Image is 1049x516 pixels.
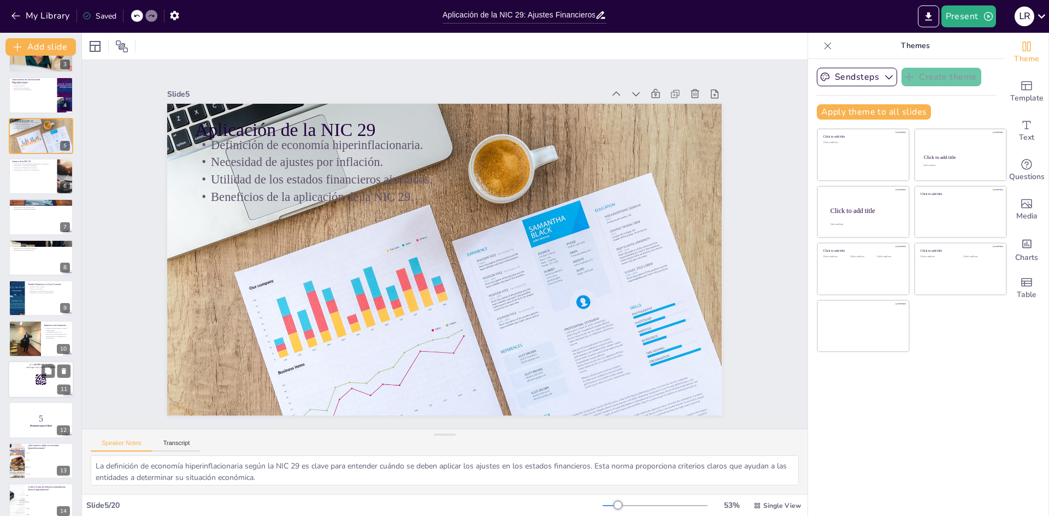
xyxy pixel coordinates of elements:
p: Operaciones en múltiples jurisdicciones. [12,167,54,169]
button: Transcript [152,440,201,452]
p: and login with code [11,366,70,369]
p: Utilidad de los estados financieros ajustados. [12,126,70,128]
div: Click to add title [830,206,900,214]
p: Utilidad de los estados financieros ajustados. [257,56,698,320]
button: Create theme [901,68,981,86]
div: 12 [57,425,70,435]
button: Apply theme to all slides [817,104,931,120]
div: 8 [9,240,73,276]
p: Necesidad de ajustes por inflación. [12,123,70,126]
div: Add ready made slides [1005,72,1048,111]
div: Click to add text [877,256,901,258]
span: 200% [27,514,73,515]
div: Click to add text [963,256,998,258]
p: Aplicación de la NIC 29 [12,119,70,122]
span: Position [115,40,128,53]
button: My Library [8,7,74,25]
button: Delete Slide [57,364,70,377]
div: 13 [57,466,70,476]
p: Aplicación a estados financieros individuales y consolidados. [12,163,54,165]
p: Inflación alta y rápida. [12,83,54,85]
span: Template [1010,92,1044,104]
div: Click to add title [921,249,999,253]
p: Relevancia para la confianza de los inversionistas. [44,335,70,339]
strong: [DOMAIN_NAME] [34,363,52,365]
div: 4 [60,100,70,110]
span: Text [1019,132,1034,144]
span: 100% [27,501,73,502]
strong: ¡Prepárate para el Quiz! [30,425,52,427]
div: 6 [60,181,70,191]
div: Click to add text [823,141,901,144]
span: Charts [1015,252,1038,264]
p: Estados Financieros a Costo Histórico [12,241,70,244]
p: Definición de economía hiperinflacionaria. [12,121,70,123]
div: 14 [57,506,70,516]
div: 11 [8,361,74,398]
p: Relevancia en entornos de hiperinflación. [28,292,70,294]
div: 7 [60,222,70,232]
p: 5 [12,413,70,425]
div: 5 [60,141,70,151]
p: Relevancia para el patrimonio neto. [12,250,70,252]
div: Click to add title [924,155,997,160]
p: Importancia de la presentación clara. [12,207,70,209]
p: Uso de un índice general de precios. [12,205,70,207]
span: NIC 30 [27,459,73,460]
span: Table [1017,289,1036,301]
div: Add images, graphics, shapes or video [1005,190,1048,229]
div: 9 [60,303,70,313]
div: 10 [57,344,70,354]
span: Media [1016,210,1038,222]
div: 10 [9,321,73,357]
div: 12 [9,402,73,438]
p: Cumplimiento de requisitos de presentación. [12,169,54,171]
div: 4 [9,77,73,113]
div: 11 [57,384,70,394]
button: Export to PowerPoint [918,5,939,27]
div: Click to add text [923,165,996,167]
div: Add charts and graphs [1005,229,1048,269]
span: NIC 12 [27,452,73,453]
p: Partidas a costo corriente. [28,286,70,288]
p: Reexpresión de Estados Financieros [12,200,70,204]
p: Importancia de la presentación ajustada. [12,247,70,250]
p: Características de una Economía Hiperinflacionaria [12,78,54,84]
span: 150% [27,508,73,509]
div: Click to add text [823,256,848,258]
p: Impuesto a las Ganancias [44,323,70,327]
span: Questions [1009,171,1045,183]
p: Estados Financieros a Costo Corriente [28,283,70,286]
span: Theme [1014,53,1039,65]
p: Diferencias entre resultado contable y ganancia fiscal. [44,327,70,331]
div: Click to add text [921,256,955,258]
p: Erosión de ahorros. [12,85,54,87]
button: L R [1015,5,1034,27]
div: Get real-time input from your audience [1005,151,1048,190]
p: Reexpresión de cifras no ajustadas. [12,244,70,246]
span: Single View [763,501,801,510]
input: Insert title [443,7,595,23]
div: Add a table [1005,269,1048,308]
div: 5 [9,118,73,154]
button: Add slide [5,38,76,56]
button: Speaker Notes [91,440,152,452]
div: Click to add body [830,223,899,226]
button: Present [941,5,996,27]
p: Proceso de reexpresión. [12,203,70,205]
p: Go to [11,363,70,366]
span: 50% [27,495,73,496]
p: Ajustes al valor actual. [28,288,70,290]
p: ¿Qué norma se aplica en economías hiperinflacionarias? [28,444,70,450]
div: Saved [82,11,116,21]
p: Themes [836,33,994,59]
div: Click to add title [921,192,999,195]
button: Duplicate Slide [42,364,55,377]
div: 9 [9,280,73,316]
div: L R [1015,7,1034,26]
div: Click to add text [850,256,875,258]
p: Aplicación de la NIC 29 [279,9,724,281]
p: Importancia de la presentación clara. [44,333,70,335]
button: Sendsteps [817,68,897,86]
p: Partidas monetarias. [12,245,70,247]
